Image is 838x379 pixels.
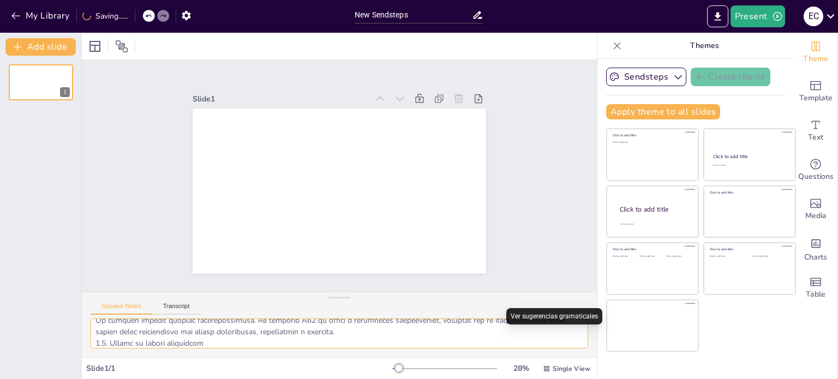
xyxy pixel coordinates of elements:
[5,38,76,56] button: Add slide
[639,255,664,258] div: Click to add text
[799,92,833,104] span: Template
[804,251,827,263] span: Charts
[91,303,152,315] button: Speaker Notes
[803,53,828,65] span: Theme
[115,40,128,53] span: Position
[713,164,785,167] div: Click to add text
[86,38,104,55] div: Layout
[91,318,588,348] textarea: Loremipsumd sit ametconsect Adi elitsed doeiusmodt in utlaboree dol magnaa , enimadm veniamquis n...
[794,111,837,151] div: Add text boxes
[613,133,691,137] div: Click to add title
[620,204,690,214] div: Click to add title
[8,7,74,25] button: My Library
[82,11,128,21] div: Saving......
[626,33,783,59] p: Themes
[798,171,834,183] span: Questions
[86,363,392,374] div: Slide 1 / 1
[794,33,837,72] div: Change the overall theme
[193,94,368,104] div: Slide 1
[794,72,837,111] div: Add ready made slides
[355,7,472,23] input: Insert title
[804,7,823,26] div: e C
[710,255,744,258] div: Click to add text
[710,190,788,195] div: Click to add title
[613,247,691,251] div: Click to add title
[606,104,720,119] button: Apply theme to all slides
[613,255,637,258] div: Click to add text
[805,210,827,222] span: Media
[794,151,837,190] div: Get real-time input from your audience
[806,288,825,300] span: Table
[9,64,73,100] div: 1
[808,131,823,143] span: Text
[794,268,837,308] div: Add a table
[752,255,787,258] div: Click to add text
[794,190,837,229] div: Add images, graphics, shapes or video
[613,141,691,144] div: Click to add text
[553,364,590,373] span: Single View
[794,229,837,268] div: Add charts and graphs
[666,255,691,258] div: Click to add text
[804,5,823,27] button: e C
[60,87,70,97] div: 1
[691,68,770,86] button: Create theme
[713,153,786,160] div: Click to add title
[606,68,686,86] button: Sendsteps
[731,5,785,27] button: Present
[710,247,788,251] div: Click to add title
[620,222,689,225] div: Click to add body
[508,363,534,374] div: 28 %
[152,303,201,315] button: Transcript
[707,5,728,27] button: Export to PowerPoint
